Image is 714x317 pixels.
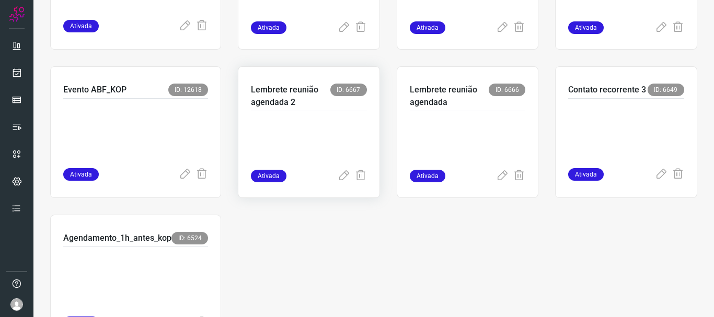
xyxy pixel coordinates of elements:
span: Ativada [63,168,99,181]
span: ID: 6667 [330,84,367,96]
span: Ativada [410,170,445,182]
span: Ativada [251,170,286,182]
p: Contato recorrente 3 [568,84,646,96]
img: avatar-user-boy.jpg [10,298,23,311]
p: Lembrete reunião agendada 2 [251,84,330,109]
span: ID: 6666 [489,84,525,96]
span: Ativada [63,20,99,32]
span: ID: 6524 [171,232,208,244]
span: Ativada [410,21,445,34]
img: Logo [9,6,25,22]
span: Ativada [568,21,604,34]
span: ID: 6649 [648,84,684,96]
p: Agendamento_1h_antes_kop [63,232,171,244]
p: Lembrete reunião agendada [410,84,489,109]
span: Ativada [251,21,286,34]
span: ID: 12618 [168,84,208,96]
p: Evento ABF_KOP [63,84,126,96]
span: Ativada [568,168,604,181]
